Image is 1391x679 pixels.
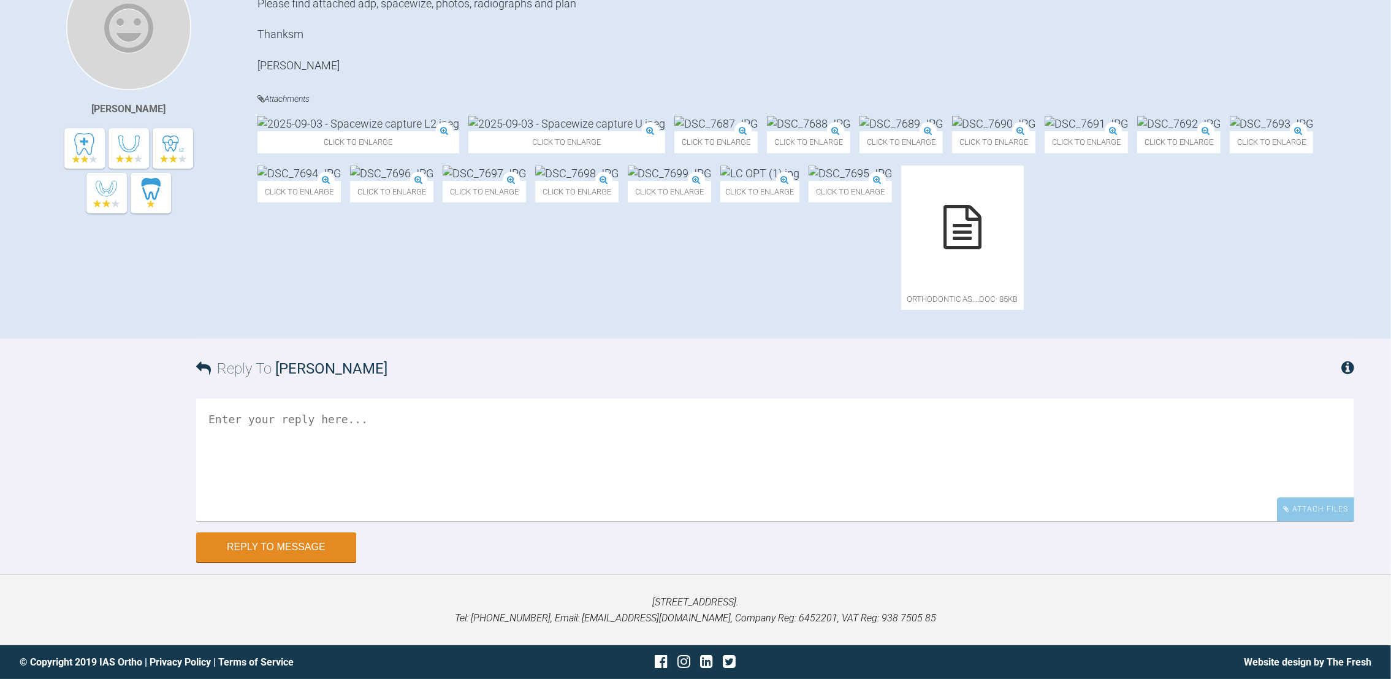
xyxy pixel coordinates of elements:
[809,181,892,202] span: Click to enlarge
[350,166,433,181] img: DSC_7696.JPG
[952,116,1035,131] img: DSC_7690.JPG
[628,181,711,202] span: Click to enlarge
[468,116,665,131] img: 2025-09-03 - Spacewize capture U.jpeg
[720,166,799,181] img: LC OPT (1).jpg
[535,166,619,181] img: DSC_7698.JPG
[196,357,387,380] h3: Reply To
[196,532,356,562] button: Reply to Message
[257,131,459,153] span: Click to enlarge
[275,360,387,377] span: [PERSON_NAME]
[1244,656,1371,668] a: Website design by The Fresh
[350,181,433,202] span: Click to enlarge
[1230,131,1313,153] span: Click to enlarge
[257,116,459,131] img: 2025-09-03 - Spacewize capture L2.jpeg
[767,116,850,131] img: DSC_7688.JPG
[674,131,758,153] span: Click to enlarge
[443,166,526,181] img: DSC_7697.JPG
[1277,497,1354,521] div: Attach Files
[443,181,526,202] span: Click to enlarge
[767,131,850,153] span: Click to enlarge
[1045,131,1128,153] span: Click to enlarge
[535,181,619,202] span: Click to enlarge
[859,131,943,153] span: Click to enlarge
[218,656,294,668] a: Terms of Service
[20,654,470,670] div: © Copyright 2019 IAS Ortho | |
[150,656,211,668] a: Privacy Policy
[20,594,1371,626] p: [STREET_ADDRESS]. Tel: [PHONE_NUMBER], Email: [EMAIL_ADDRESS][DOMAIN_NAME], Company Reg: 6452201,...
[952,131,1035,153] span: Click to enlarge
[674,116,758,131] img: DSC_7687.JPG
[1045,116,1128,131] img: DSC_7691.JPG
[257,181,341,202] span: Click to enlarge
[1230,116,1313,131] img: DSC_7693.JPG
[1137,131,1221,153] span: Click to enlarge
[1137,116,1221,131] img: DSC_7692.JPG
[257,166,341,181] img: DSC_7694.JPG
[468,131,665,153] span: Click to enlarge
[92,101,166,117] div: [PERSON_NAME]
[859,116,943,131] img: DSC_7689.JPG
[901,288,1024,310] span: orthodontic As….doc - 85KB
[720,181,799,202] span: Click to enlarge
[257,91,1354,107] h4: Attachments
[628,166,711,181] img: DSC_7699.JPG
[809,166,892,181] img: DSC_7695.JPG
